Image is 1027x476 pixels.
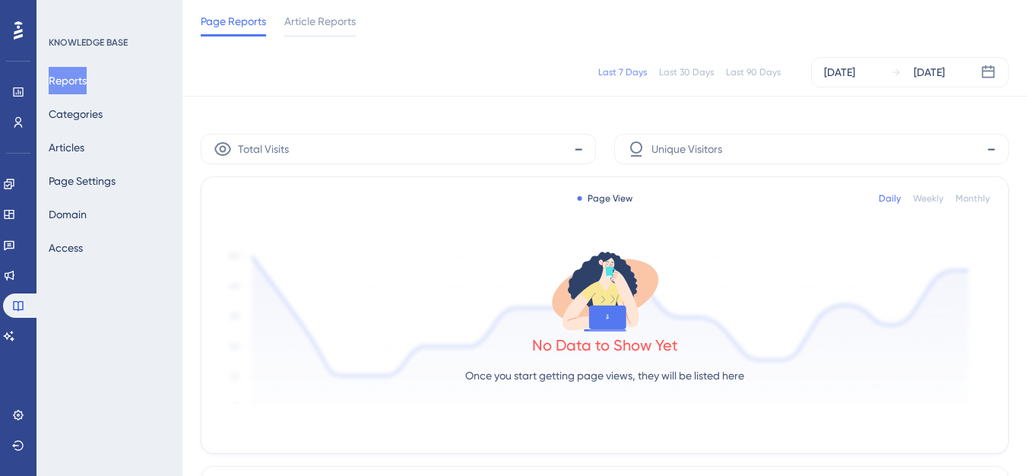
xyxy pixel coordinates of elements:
[914,63,945,81] div: [DATE]
[465,367,744,385] p: Once you start getting page views, they will be listed here
[201,12,266,30] span: Page Reports
[49,234,83,262] button: Access
[956,192,990,205] div: Monthly
[913,192,943,205] div: Weekly
[49,201,87,228] button: Domain
[987,137,996,161] span: -
[726,66,781,78] div: Last 90 Days
[574,137,583,161] span: -
[49,36,128,49] div: KNOWLEDGE BASE
[49,100,103,128] button: Categories
[577,192,632,205] div: Page View
[49,67,87,94] button: Reports
[598,66,647,78] div: Last 7 Days
[49,167,116,195] button: Page Settings
[659,66,714,78] div: Last 30 Days
[824,63,855,81] div: [DATE]
[879,192,901,205] div: Daily
[284,12,356,30] span: Article Reports
[238,140,289,158] span: Total Visits
[532,335,678,356] div: No Data to Show Yet
[651,140,722,158] span: Unique Visitors
[49,134,84,161] button: Articles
